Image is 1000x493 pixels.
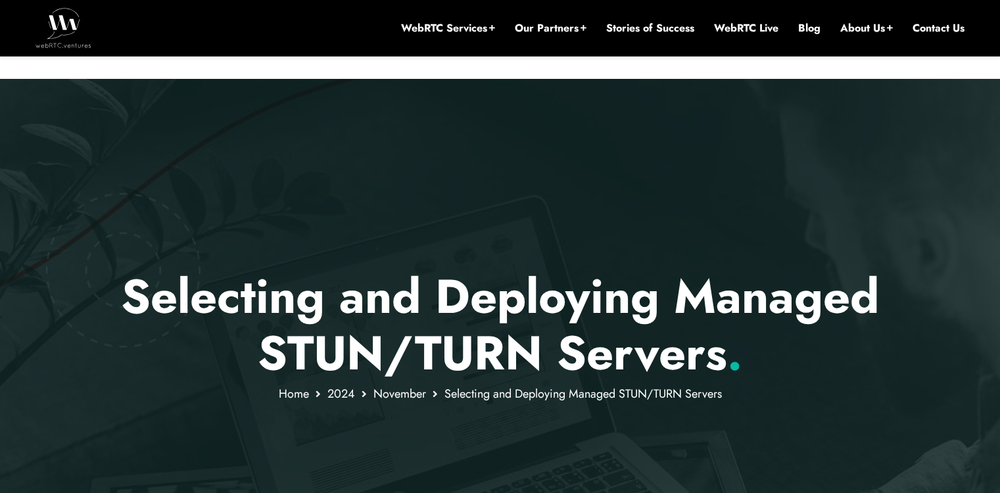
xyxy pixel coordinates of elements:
a: About Us [840,21,893,35]
p: Selecting and Deploying Managed STUN/TURN Servers [115,268,885,382]
a: Our Partners [515,21,586,35]
a: Home [279,385,309,402]
a: November [373,385,426,402]
a: Stories of Success [606,21,694,35]
img: WebRTC.ventures [36,8,91,47]
a: Contact Us [913,21,964,35]
a: WebRTC Services [401,21,495,35]
a: Blog [798,21,821,35]
a: WebRTC Live [714,21,778,35]
span: . [727,319,742,387]
span: Selecting and Deploying Managed STUN/TURN Servers [444,385,722,402]
a: 2024 [327,385,355,402]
